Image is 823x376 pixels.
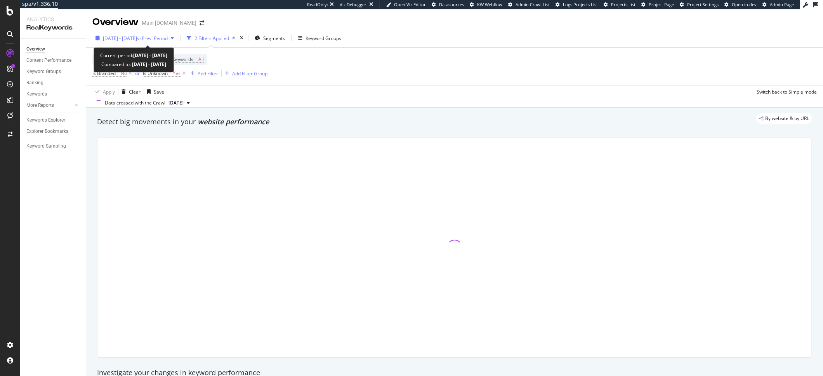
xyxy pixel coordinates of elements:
a: Keyword Groups [26,68,80,76]
button: Add Filter Group [222,69,267,78]
button: [DATE] - [DATE]vsPrev. Period [92,32,177,44]
span: Keywords [172,56,193,63]
a: More Reports [26,101,73,110]
button: [DATE] [165,98,193,108]
span: Yes [173,68,181,79]
a: Keywords Explorer [26,116,80,124]
div: RealKeywords [26,23,80,32]
div: Data crossed with the Crawl [105,99,165,106]
a: Logs Projects List [556,2,598,8]
div: Main [DOMAIN_NAME] [142,19,196,27]
div: ReadOnly: [307,2,328,8]
div: More Reports [26,101,54,110]
div: Add Filter [198,70,218,77]
span: Admin Crawl List [516,2,550,7]
div: Viz Debugger: [340,2,368,8]
span: = [169,70,172,77]
div: Compared to: [101,60,166,69]
div: Keyword Sampling [26,142,66,150]
span: By website & by URL [765,116,809,121]
button: Keyword Groups [295,32,344,44]
span: Admin Page [770,2,794,7]
a: Keyword Sampling [26,142,80,150]
span: Open in dev [732,2,757,7]
div: Explorer Bookmarks [26,127,68,136]
div: legacy label [756,113,812,124]
a: Project Settings [680,2,719,8]
b: [DATE] - [DATE] [133,52,167,59]
a: Admin Page [762,2,794,8]
div: Overview [26,45,45,53]
span: = [117,70,120,77]
span: Logs Projects List [563,2,598,7]
div: Overview [92,16,139,29]
a: Overview [26,45,80,53]
div: Keywords Explorer [26,116,65,124]
button: Clear [118,85,141,98]
a: Explorer Bookmarks [26,127,80,136]
span: Segments [263,35,285,42]
a: Open in dev [724,2,757,8]
div: times [238,34,245,42]
button: Switch back to Simple mode [754,85,817,98]
a: Projects List [604,2,635,8]
a: Keywords [26,90,80,98]
div: or [135,70,140,77]
span: Is Unknown [143,70,168,77]
div: Clear [129,89,141,95]
span: Project Settings [687,2,719,7]
span: 2023 Nov. 23rd [168,99,184,106]
a: Content Performance [26,56,80,64]
button: or [135,70,140,77]
button: 2 Filters Applied [184,32,238,44]
div: arrow-right-arrow-left [200,20,204,26]
div: Add Filter Group [232,70,267,77]
div: Switch back to Simple mode [757,89,817,95]
div: Current period: [100,51,167,60]
div: Save [154,89,164,95]
button: Add Filter [187,69,218,78]
span: Projects List [611,2,635,7]
div: Analytics [26,16,80,23]
b: [DATE] - [DATE] [131,61,166,68]
span: Is Branded [92,70,116,77]
button: Save [144,85,164,98]
div: Apply [103,89,115,95]
span: Datasources [439,2,464,7]
span: = [194,56,197,63]
div: Keyword Groups [26,68,61,76]
a: KW Webflow [470,2,502,8]
div: 2 Filters Applied [194,35,229,42]
a: Admin Crawl List [508,2,550,8]
span: KW Webflow [477,2,502,7]
span: No [121,68,127,79]
button: Apply [92,85,115,98]
div: Keyword Groups [306,35,341,42]
div: Keywords [26,90,47,98]
span: Project Page [649,2,674,7]
a: Ranking [26,79,80,87]
span: vs Prev. Period [137,35,168,42]
a: Datasources [432,2,464,8]
span: [DATE] - [DATE] [103,35,137,42]
a: Open Viz Editor [386,2,426,8]
span: All [198,54,204,65]
a: Project Page [641,2,674,8]
span: Open Viz Editor [394,2,426,7]
div: Ranking [26,79,43,87]
div: Content Performance [26,56,71,64]
button: Segments [252,32,288,44]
